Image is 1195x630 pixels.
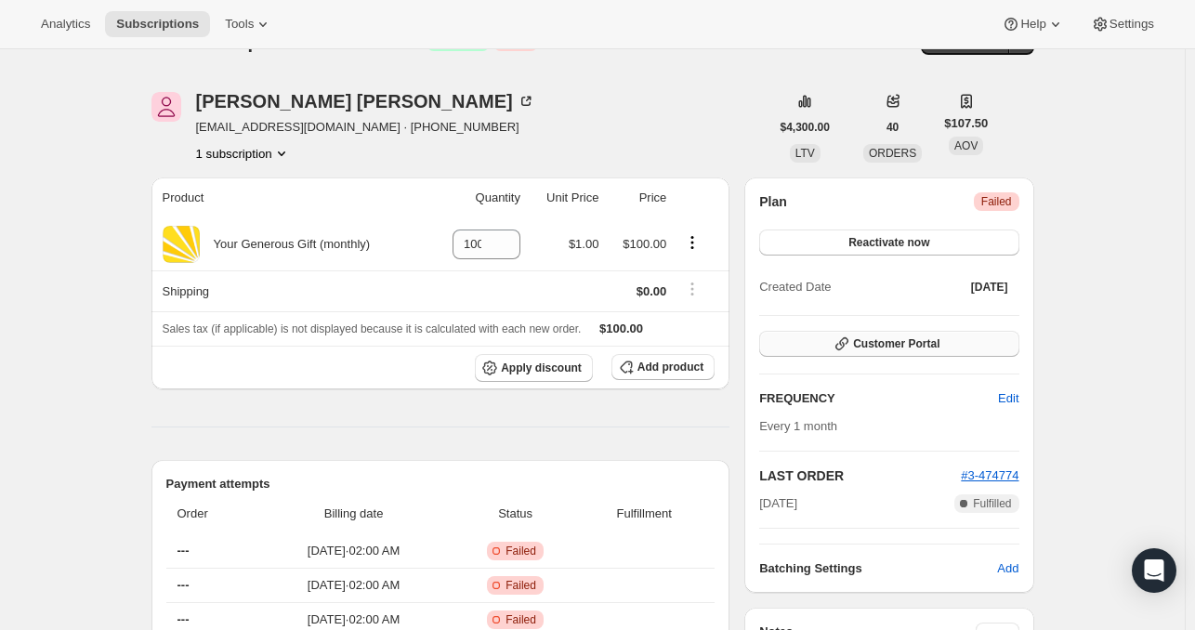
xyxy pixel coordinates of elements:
span: Failed [981,194,1012,209]
th: Unit Price [526,177,604,218]
th: Shipping [151,270,428,311]
button: 40 [875,114,910,140]
span: Help [1020,17,1045,32]
button: Tools [214,11,283,37]
span: Every 1 month [759,419,837,433]
span: Apply discount [501,361,582,375]
span: Tools [225,17,254,32]
button: Add product [611,354,715,380]
button: #3-474774 [961,466,1018,485]
div: Your Generous Gift (monthly) [200,235,371,254]
span: Fulfillment [584,505,703,523]
span: Fulfilled [973,496,1011,511]
span: Subscriptions [116,17,199,32]
span: ORDERS [869,147,916,160]
h2: FREQUENCY [759,389,998,408]
th: Product [151,177,428,218]
button: $4,300.00 [769,114,841,140]
span: [DATE] · 02:00 AM [261,576,446,595]
span: Customer Portal [853,336,939,351]
span: $4,300.00 [781,120,830,135]
span: Status [457,505,573,523]
span: --- [177,544,190,558]
button: Analytics [30,11,101,37]
h2: LAST ORDER [759,466,961,485]
span: Settings [1110,17,1154,32]
button: Product actions [196,144,291,163]
span: Sales tax (if applicable) is not displayed because it is calculated with each new order. [163,322,582,335]
img: product img [163,226,200,263]
span: 40 [886,120,899,135]
h2: Payment attempts [166,475,716,493]
span: Billing date [261,505,446,523]
span: Jeff Warga [151,92,181,122]
button: Add [986,554,1030,584]
span: Created Date [759,278,831,296]
span: Add [997,559,1018,578]
h2: Plan [759,192,787,211]
span: $100.00 [623,237,666,251]
span: --- [177,612,190,626]
span: LTV [795,147,815,160]
button: Edit [987,384,1030,413]
span: Failed [506,544,536,558]
span: $100.00 [599,322,643,335]
button: Help [991,11,1075,37]
span: $0.00 [637,284,667,298]
a: #3-474774 [961,468,1018,482]
span: $1.00 [569,237,599,251]
span: [DATE] · 02:00 AM [261,610,446,629]
button: [DATE] [960,274,1019,300]
button: Settings [1080,11,1165,37]
th: Price [604,177,672,218]
span: AOV [954,139,978,152]
span: --- [177,578,190,592]
span: $107.50 [944,114,988,133]
button: Customer Portal [759,331,1018,357]
button: Apply discount [475,354,593,382]
span: [DATE] [971,280,1008,295]
span: Failed [506,612,536,627]
button: Reactivate now [759,230,1018,256]
span: Failed [506,578,536,593]
h6: Batching Settings [759,559,997,578]
th: Order [166,493,256,534]
span: Analytics [41,17,90,32]
span: [EMAIL_ADDRESS][DOMAIN_NAME] · [PHONE_NUMBER] [196,118,535,137]
button: Subscriptions [105,11,210,37]
div: [PERSON_NAME] [PERSON_NAME] [196,92,535,111]
span: Reactivate now [848,235,929,250]
span: [DATE] [759,494,797,513]
span: Edit [998,389,1018,408]
div: Open Intercom Messenger [1132,548,1176,593]
span: Add product [637,360,703,374]
th: Quantity [428,177,526,218]
button: Shipping actions [677,279,707,299]
button: Product actions [677,232,707,253]
span: [DATE] · 02:00 AM [261,542,446,560]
